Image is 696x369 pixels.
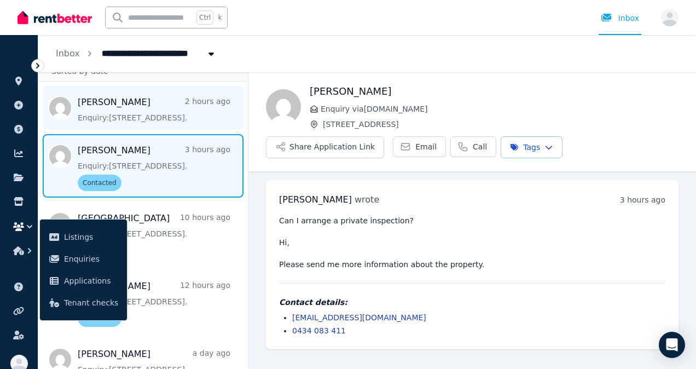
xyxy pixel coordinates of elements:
[44,248,123,270] a: Enquiries
[9,60,43,68] span: ORGANISE
[620,195,665,204] time: 3 hours ago
[473,141,487,152] span: Call
[601,13,639,24] div: Inbox
[279,297,665,308] h4: Contact details:
[501,136,562,158] button: Tags
[450,136,496,157] a: Call
[292,313,426,322] a: [EMAIL_ADDRESS][DOMAIN_NAME]
[393,136,446,157] a: Email
[18,9,92,26] img: RentBetter
[218,13,222,22] span: k
[44,292,123,314] a: Tenant checks
[64,230,118,244] span: Listings
[321,103,678,114] span: Enquiry via [DOMAIN_NAME]
[38,35,234,72] nav: Breadcrumb
[78,212,230,259] a: [GEOGRAPHIC_DATA]10 hours agoEnquiry:[STREET_ADDRESS].Contacted
[355,194,379,205] span: wrote
[266,89,301,124] img: Cherkirra Ferguson
[78,144,230,191] a: [PERSON_NAME]3 hours agoEnquiry:[STREET_ADDRESS].Contacted
[323,119,678,130] span: [STREET_ADDRESS]
[78,280,230,327] a: [PERSON_NAME]12 hours agoEnquiry:[STREET_ADDRESS].Contacted
[196,10,213,25] span: Ctrl
[64,252,118,266] span: Enquiries
[44,270,123,292] a: Applications
[44,226,123,248] a: Listings
[292,326,346,335] a: 0434 083 411
[310,84,678,99] h1: [PERSON_NAME]
[78,96,230,123] a: [PERSON_NAME]2 hours agoEnquiry:[STREET_ADDRESS].
[56,48,80,59] a: Inbox
[64,274,118,287] span: Applications
[659,332,685,358] div: Open Intercom Messenger
[415,141,437,152] span: Email
[266,136,384,158] button: Share Application Link
[279,215,665,270] pre: Can I arrange a private inspection? Hi, Please send me more information about the property.
[64,296,118,309] span: Tenant checks
[510,142,540,153] span: Tags
[279,194,352,205] span: [PERSON_NAME]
